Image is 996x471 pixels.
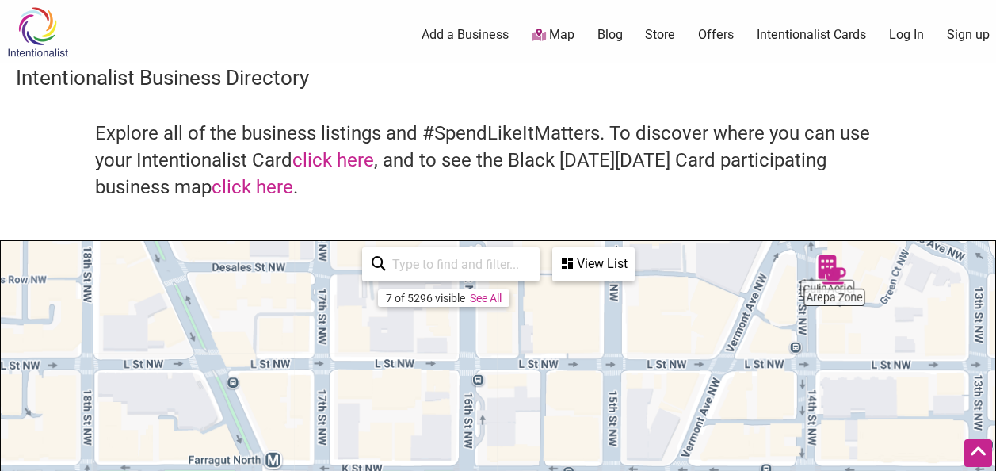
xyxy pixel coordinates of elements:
[645,26,675,44] a: Store
[947,26,990,44] a: Sign up
[532,26,574,44] a: Map
[889,26,924,44] a: Log In
[554,249,633,279] div: View List
[822,264,846,288] div: Arepa Zone
[292,149,374,171] a: click here
[95,121,901,201] h4: Explore all of the business listings and #SpendLikeItMatters. To discover where you can use your ...
[552,247,635,281] div: See a list of the visible businesses
[698,26,734,44] a: Offers
[16,63,980,92] h3: Intentionalist Business Directory
[386,249,530,280] input: Type to find and filter...
[470,292,502,304] a: See All
[597,26,623,44] a: Blog
[362,247,540,281] div: Type to search and filter
[757,26,866,44] a: Intentionalist Cards
[422,26,509,44] a: Add a Business
[212,176,293,198] a: click here
[386,292,465,304] div: 7 of 5296 visible
[815,255,839,279] div: CulinAerie
[964,439,992,467] div: Scroll Back to Top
